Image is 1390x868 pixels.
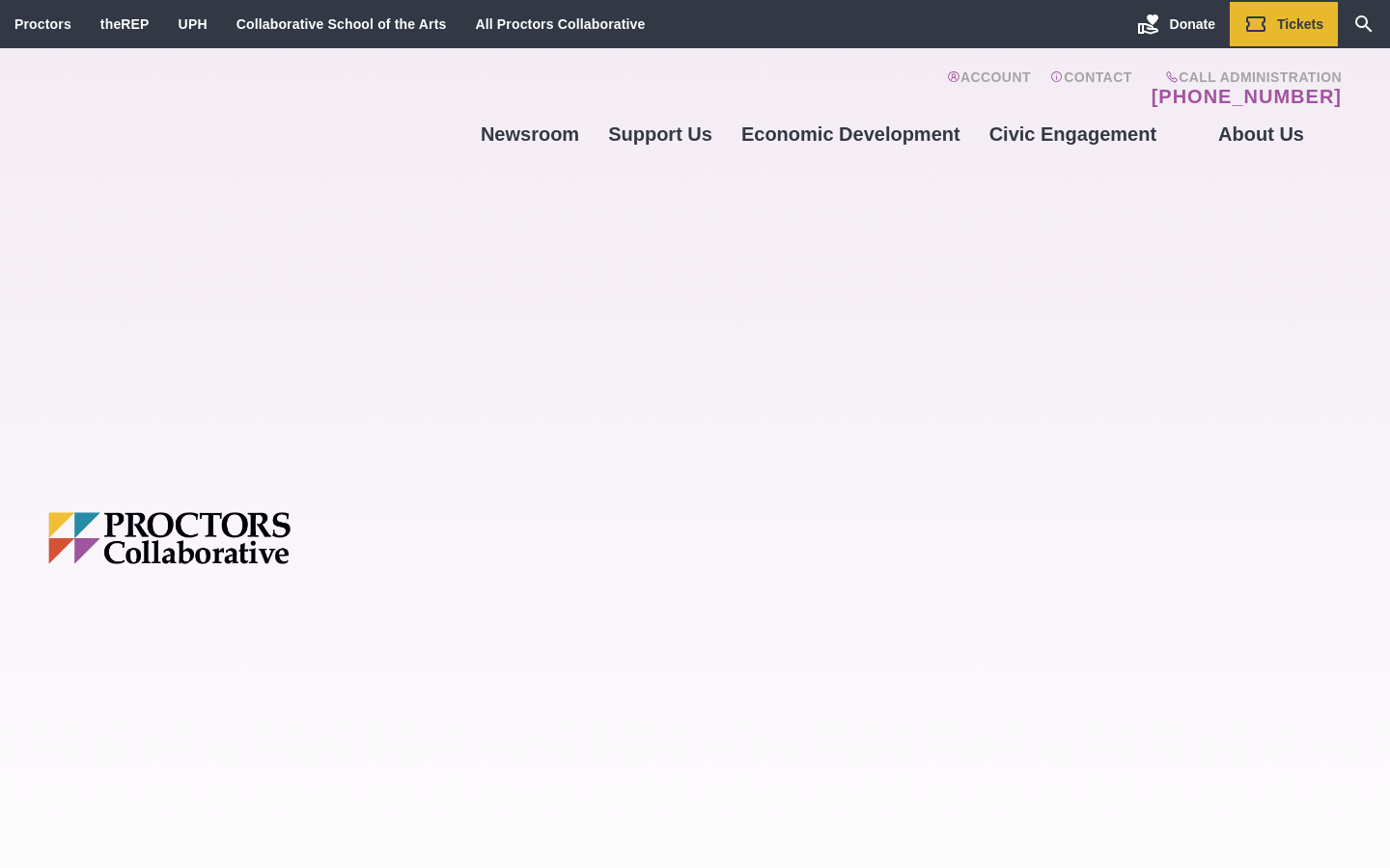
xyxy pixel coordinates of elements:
a: Proctors [14,16,71,32]
img: Proctors logo [48,512,439,564]
a: Account [947,69,1031,108]
a: Collaborative School of the Arts [236,16,447,32]
span: Call Administration [1146,69,1342,85]
a: Support Us [594,108,727,160]
a: About Us [1171,108,1351,160]
a: Tickets [1230,2,1338,46]
a: Civic Engagement [975,108,1171,160]
a: Donate [1123,2,1230,46]
a: [PHONE_NUMBER] [1152,85,1342,108]
a: All Proctors Collaborative [475,16,645,32]
a: Newsroom [466,108,594,160]
a: UPH [179,16,208,32]
span: Donate [1170,16,1215,32]
span: Tickets [1277,16,1323,32]
a: Search [1338,2,1390,46]
a: Economic Development [727,108,975,160]
a: theREP [100,16,150,32]
a: Contact [1050,69,1132,108]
